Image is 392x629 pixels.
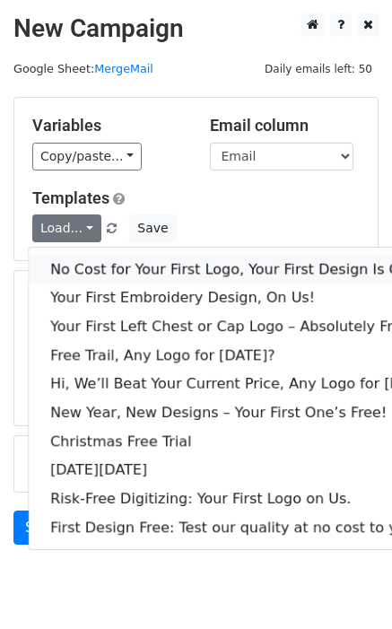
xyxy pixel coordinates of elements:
a: MergeMail [94,62,153,75]
button: Save [129,214,176,242]
a: Copy/paste... [32,143,142,170]
span: Daily emails left: 50 [258,59,379,79]
iframe: Chat Widget [302,543,392,629]
a: Daily emails left: 50 [258,62,379,75]
h2: New Campaign [13,13,379,44]
a: Templates [32,188,109,207]
a: Load... [32,214,101,242]
small: Google Sheet: [13,62,153,75]
h5: Variables [32,116,183,135]
h5: Email column [210,116,361,135]
a: Send [13,511,73,545]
